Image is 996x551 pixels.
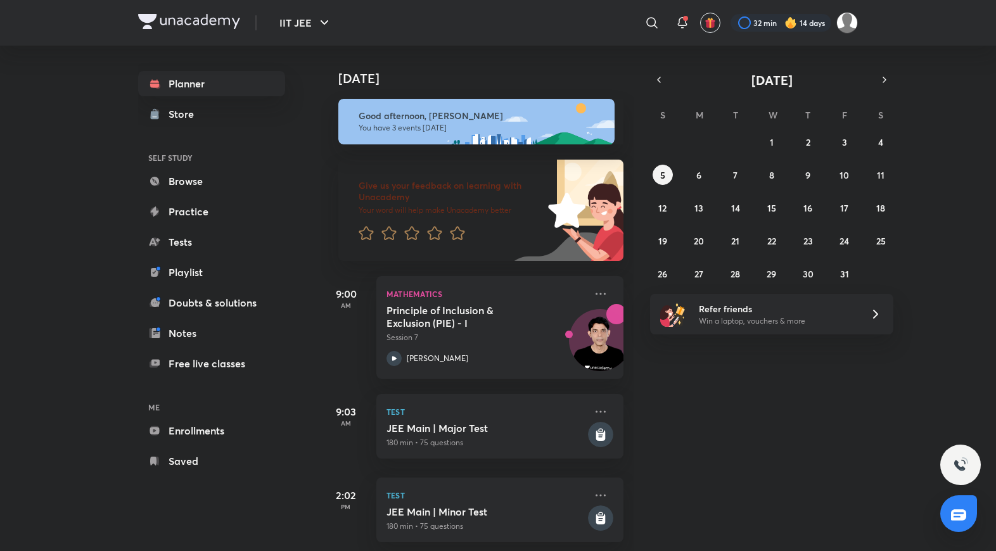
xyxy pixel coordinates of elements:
button: October 26, 2025 [653,263,673,284]
p: Test [386,488,585,503]
h5: 2:02 [321,488,371,503]
h6: Refer friends [699,302,855,315]
a: Notes [138,320,285,346]
button: October 1, 2025 [762,132,782,152]
button: October 2, 2025 [798,132,818,152]
p: PM [321,503,371,510]
button: October 18, 2025 [871,198,891,218]
a: Tests [138,229,285,255]
h5: JEE Main | Major Test [386,422,585,434]
button: October 30, 2025 [798,263,818,284]
img: afternoon [338,99,615,144]
abbr: October 22, 2025 [767,235,776,247]
button: October 20, 2025 [689,231,709,251]
abbr: October 12, 2025 [658,202,667,214]
abbr: October 29, 2025 [767,268,776,280]
abbr: October 30, 2025 [803,268,814,280]
button: October 17, 2025 [834,198,855,218]
abbr: October 25, 2025 [876,235,886,247]
div: Store [169,106,201,122]
abbr: Tuesday [733,109,738,121]
h5: 9:03 [321,404,371,419]
abbr: October 28, 2025 [731,268,740,280]
button: October 21, 2025 [725,231,746,251]
button: October 22, 2025 [762,231,782,251]
button: October 16, 2025 [798,198,818,218]
abbr: Monday [696,109,703,121]
abbr: October 6, 2025 [696,169,701,181]
p: Test [386,404,585,419]
abbr: October 18, 2025 [876,202,885,214]
a: Enrollments [138,418,285,443]
p: 180 min • 75 questions [386,521,585,532]
p: AM [321,301,371,309]
abbr: Thursday [805,109,810,121]
p: 180 min • 75 questions [386,437,585,448]
button: October 27, 2025 [689,263,709,284]
p: You have 3 events [DATE] [359,123,603,133]
h6: SELF STUDY [138,147,285,168]
span: [DATE] [751,72,793,89]
abbr: Wednesday [769,109,777,121]
a: Browse [138,168,285,194]
abbr: October 24, 2025 [840,235,849,247]
a: Playlist [138,260,285,285]
img: Avatar [570,316,630,377]
button: October 5, 2025 [653,165,673,185]
h6: ME [138,396,285,418]
h6: Good afternoon, [PERSON_NAME] [359,110,603,122]
abbr: October 11, 2025 [877,169,884,181]
abbr: October 10, 2025 [840,169,849,181]
a: Practice [138,199,285,224]
a: Free live classes [138,351,285,376]
abbr: October 31, 2025 [840,268,849,280]
button: October 12, 2025 [653,198,673,218]
p: Your word will help make Unacademy better [359,205,544,215]
img: Aayush Kumar Jha [836,12,858,34]
abbr: October 19, 2025 [658,235,667,247]
h5: Principle of Inclusion & Exclusion (PIE) - I [386,304,544,329]
button: October 9, 2025 [798,165,818,185]
abbr: October 26, 2025 [658,268,667,280]
button: October 15, 2025 [762,198,782,218]
abbr: October 1, 2025 [770,136,774,148]
img: Company Logo [138,14,240,29]
abbr: October 15, 2025 [767,202,776,214]
button: October 25, 2025 [871,231,891,251]
abbr: October 21, 2025 [731,235,739,247]
button: October 4, 2025 [871,132,891,152]
button: October 13, 2025 [689,198,709,218]
button: avatar [700,13,720,33]
h6: Give us your feedback on learning with Unacademy [359,180,544,203]
abbr: October 8, 2025 [769,169,774,181]
abbr: October 16, 2025 [803,202,812,214]
abbr: October 4, 2025 [878,136,883,148]
h5: 9:00 [321,286,371,301]
button: October 3, 2025 [834,132,855,152]
img: feedback_image [505,160,623,261]
p: Mathematics [386,286,585,301]
abbr: October 27, 2025 [694,268,703,280]
button: October 11, 2025 [871,165,891,185]
img: referral [660,301,686,327]
button: October 24, 2025 [834,231,855,251]
abbr: Friday [842,109,847,121]
abbr: October 7, 2025 [733,169,737,181]
h5: JEE Main | Minor Test [386,505,585,518]
abbr: October 3, 2025 [842,136,847,148]
abbr: October 17, 2025 [840,202,848,214]
button: October 28, 2025 [725,263,746,284]
button: [DATE] [668,71,876,89]
button: October 29, 2025 [762,263,782,284]
button: October 23, 2025 [798,231,818,251]
abbr: Saturday [878,109,883,121]
button: IIT JEE [272,10,340,35]
abbr: October 13, 2025 [694,202,703,214]
abbr: October 20, 2025 [694,235,704,247]
button: October 14, 2025 [725,198,746,218]
a: Saved [138,448,285,474]
img: streak [784,16,797,29]
p: AM [321,419,371,427]
button: October 10, 2025 [834,165,855,185]
abbr: October 14, 2025 [731,202,740,214]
